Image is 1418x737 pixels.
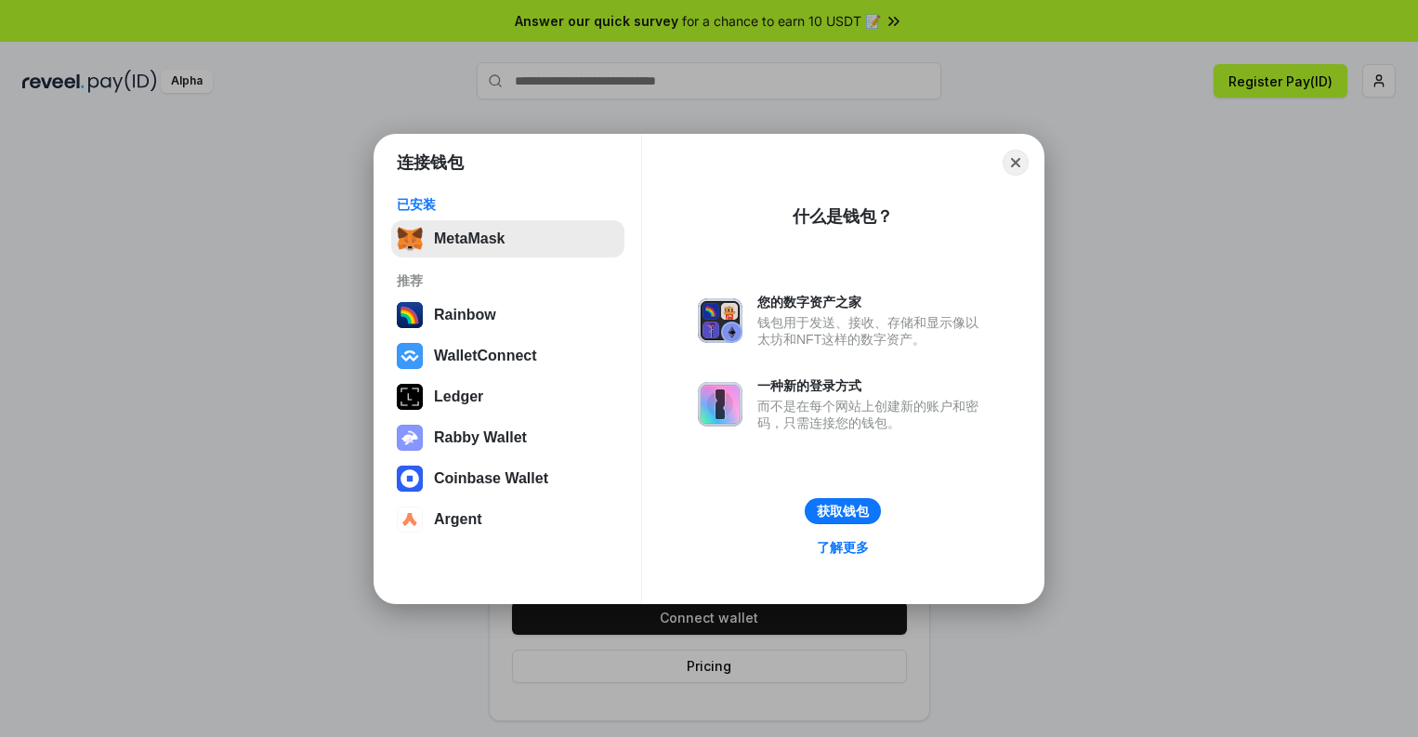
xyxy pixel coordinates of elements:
button: Rainbow [391,296,624,334]
img: svg+xml,%3Csvg%20xmlns%3D%22http%3A%2F%2Fwww.w3.org%2F2000%2Fsvg%22%20fill%3D%22none%22%20viewBox... [397,425,423,451]
button: MetaMask [391,220,624,257]
button: Rabby Wallet [391,419,624,456]
button: Ledger [391,378,624,415]
button: Close [1003,150,1029,176]
div: 一种新的登录方式 [757,377,988,394]
img: svg+xml,%3Csvg%20fill%3D%22none%22%20height%3D%2233%22%20viewBox%3D%220%200%2035%2033%22%20width%... [397,226,423,252]
a: 了解更多 [806,535,880,559]
img: svg+xml,%3Csvg%20width%3D%2228%22%20height%3D%2228%22%20viewBox%3D%220%200%2028%2028%22%20fill%3D... [397,507,423,533]
img: svg+xml,%3Csvg%20width%3D%22120%22%20height%3D%22120%22%20viewBox%3D%220%200%20120%20120%22%20fil... [397,302,423,328]
img: svg+xml,%3Csvg%20width%3D%2228%22%20height%3D%2228%22%20viewBox%3D%220%200%2028%2028%22%20fill%3D... [397,466,423,492]
div: Coinbase Wallet [434,470,548,487]
div: 钱包用于发送、接收、存储和显示像以太坊和NFT这样的数字资产。 [757,314,988,348]
div: 您的数字资产之家 [757,294,988,310]
img: svg+xml,%3Csvg%20xmlns%3D%22http%3A%2F%2Fwww.w3.org%2F2000%2Fsvg%22%20fill%3D%22none%22%20viewBox... [698,298,742,343]
div: 而不是在每个网站上创建新的账户和密码，只需连接您的钱包。 [757,398,988,431]
img: svg+xml,%3Csvg%20width%3D%2228%22%20height%3D%2228%22%20viewBox%3D%220%200%2028%2028%22%20fill%3D... [397,343,423,369]
div: Rabby Wallet [434,429,527,446]
button: Argent [391,501,624,538]
div: 推荐 [397,272,619,289]
div: Ledger [434,388,483,405]
div: Argent [434,511,482,528]
div: Rainbow [434,307,496,323]
div: WalletConnect [434,348,537,364]
img: svg+xml,%3Csvg%20xmlns%3D%22http%3A%2F%2Fwww.w3.org%2F2000%2Fsvg%22%20fill%3D%22none%22%20viewBox... [698,382,742,427]
div: 获取钱包 [817,503,869,520]
h1: 连接钱包 [397,151,464,174]
img: svg+xml,%3Csvg%20xmlns%3D%22http%3A%2F%2Fwww.w3.org%2F2000%2Fsvg%22%20width%3D%2228%22%20height%3... [397,384,423,410]
div: MetaMask [434,230,505,247]
button: 获取钱包 [805,498,881,524]
div: 已安装 [397,196,619,213]
div: 什么是钱包？ [793,205,893,228]
button: Coinbase Wallet [391,460,624,497]
button: WalletConnect [391,337,624,375]
div: 了解更多 [817,539,869,556]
